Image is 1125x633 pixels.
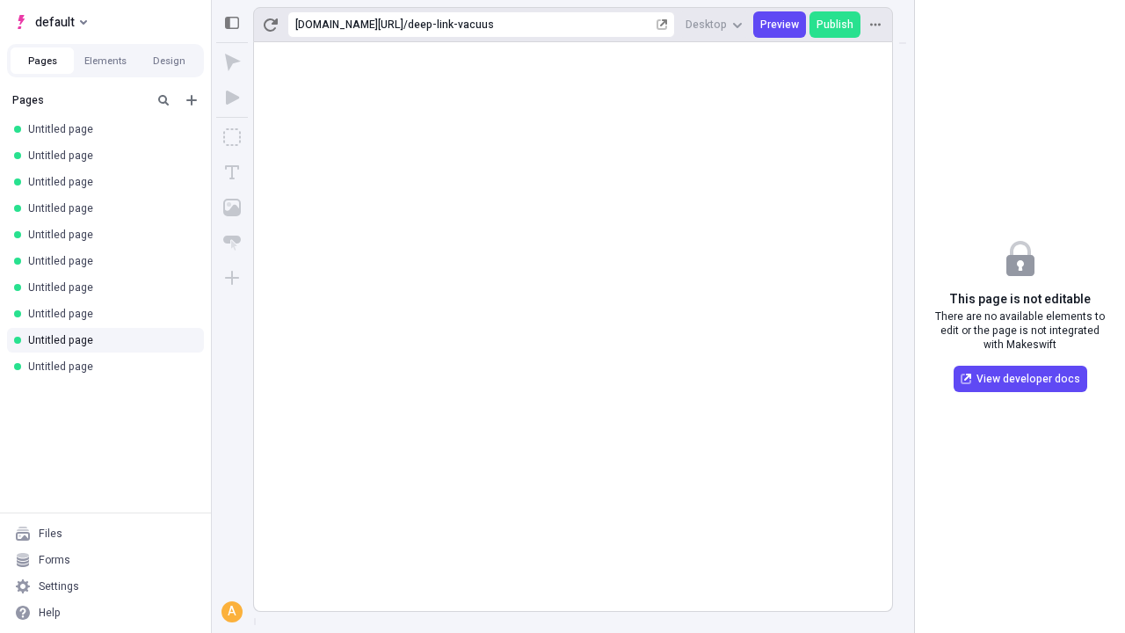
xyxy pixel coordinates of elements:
[12,93,146,107] div: Pages
[28,333,190,347] div: Untitled page
[28,149,190,163] div: Untitled page
[28,228,190,242] div: Untitled page
[929,309,1111,352] span: There are no available elements to edit or the page is not integrated with Makeswift
[216,227,248,258] button: Button
[949,290,1091,309] span: This page is not editable
[760,18,799,32] span: Preview
[216,156,248,188] button: Text
[39,606,61,620] div: Help
[28,360,190,374] div: Untitled page
[39,579,79,593] div: Settings
[809,11,860,38] button: Publish
[39,553,70,567] div: Forms
[216,121,248,153] button: Box
[181,90,202,111] button: Add new
[28,280,190,295] div: Untitled page
[28,254,190,268] div: Untitled page
[137,47,200,74] button: Design
[679,11,750,38] button: Desktop
[686,18,727,32] span: Desktop
[35,11,75,33] span: default
[74,47,137,74] button: Elements
[7,9,94,35] button: Select site
[28,307,190,321] div: Untitled page
[28,201,190,215] div: Untitled page
[408,18,653,32] div: deep-link-vacuus
[753,11,806,38] button: Preview
[295,18,403,32] div: [URL][DOMAIN_NAME]
[216,192,248,223] button: Image
[39,527,62,541] div: Files
[223,603,241,621] div: A
[954,366,1087,392] a: View developer docs
[817,18,853,32] span: Publish
[403,18,408,32] div: /
[28,175,190,189] div: Untitled page
[28,122,190,136] div: Untitled page
[11,47,74,74] button: Pages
